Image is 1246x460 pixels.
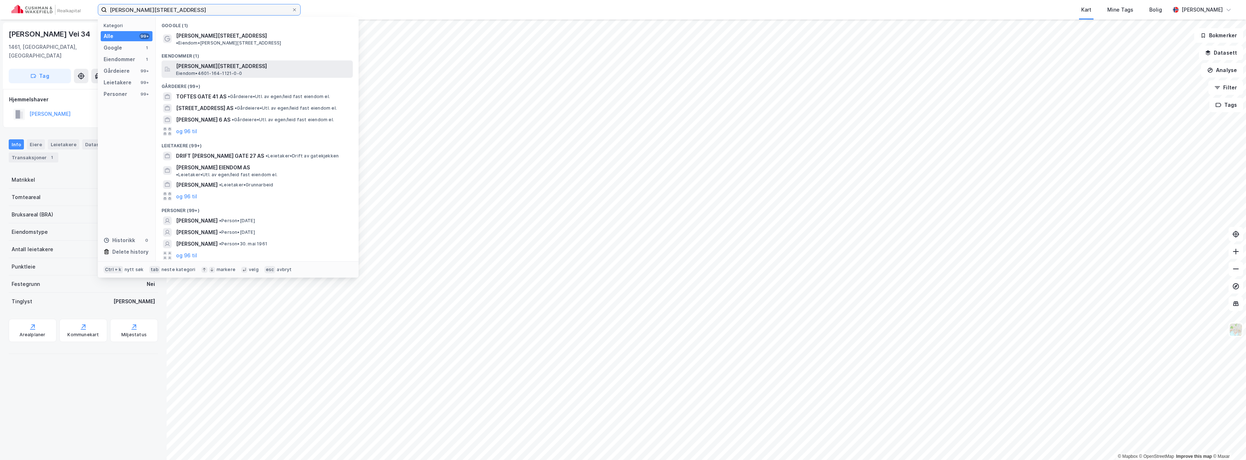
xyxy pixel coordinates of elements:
span: Eiendom • 4601-164-1121-0-0 [176,71,242,76]
span: [PERSON_NAME][STREET_ADDRESS] [176,62,350,71]
div: Transaksjoner [9,152,58,163]
span: Gårdeiere • Utl. av egen/leid fast eiendom el. [228,94,330,100]
span: • [219,241,221,246]
span: [PERSON_NAME] 6 AS [176,115,230,124]
span: • [219,218,221,223]
div: Kart [1081,5,1091,14]
div: [PERSON_NAME] [113,297,155,306]
span: Person • [DATE] [219,218,255,224]
span: Leietaker • Grunnarbeid [219,182,273,188]
span: Person • [DATE] [219,229,255,235]
div: Arealplaner [20,332,45,338]
div: 1 [144,45,150,51]
img: cushman-wakefield-realkapital-logo.202ea83816669bd177139c58696a8fa1.svg [12,5,80,15]
span: Person • 30. mai 1961 [219,241,267,247]
div: nytt søk [125,267,144,273]
div: 99+ [139,91,150,97]
div: 1 [48,154,55,161]
div: 1461, [GEOGRAPHIC_DATA], [GEOGRAPHIC_DATA] [9,43,114,60]
div: Nei [147,280,155,288]
span: [PERSON_NAME] [176,240,218,248]
span: Eiendom • [PERSON_NAME][STREET_ADDRESS] [176,40,281,46]
a: OpenStreetMap [1139,454,1174,459]
span: Leietaker • Drift av gatekjøkken [265,153,339,159]
div: Gårdeiere (99+) [156,78,359,91]
div: Eiendommer (1) [156,47,359,60]
span: [PERSON_NAME] [176,216,218,225]
div: Personer [104,90,127,98]
div: 99+ [139,33,150,39]
div: Punktleie [12,262,35,271]
button: Tag [9,69,71,83]
button: Analyse [1201,63,1243,77]
span: [PERSON_NAME] [176,228,218,237]
div: Google (1) [156,17,359,30]
iframe: Chat Widget [1210,425,1246,460]
span: • [176,172,178,177]
div: Tomteareal [12,193,41,202]
div: Hjemmelshaver [9,95,158,104]
span: TOFTES GATE 41 AS [176,92,226,101]
div: Matrikkel [12,176,35,184]
span: • [219,182,221,187]
div: Bolig [1149,5,1162,14]
div: Info [9,139,24,149]
div: neste kategori [162,267,196,273]
button: Datasett [1199,46,1243,60]
span: Gårdeiere • Utl. av egen/leid fast eiendom el. [232,117,334,123]
div: Tinglyst [12,297,32,306]
div: Kontrollprogram for chat [1210,425,1246,460]
a: Mapbox [1118,454,1138,459]
div: Historikk [104,236,135,245]
span: [STREET_ADDRESS] AS [176,104,233,113]
span: • [235,105,237,111]
button: Bokmerker [1194,28,1243,43]
div: Ctrl + k [104,266,123,273]
div: Leietakere [48,139,79,149]
span: • [232,117,234,122]
a: Improve this map [1176,454,1212,459]
span: • [228,94,230,99]
div: [PERSON_NAME] [1182,5,1223,14]
div: Personer (99+) [156,202,359,215]
span: Leietaker • Utl. av egen/leid fast eiendom el. [176,172,277,178]
div: Delete history [112,248,149,256]
div: Eiendomstype [12,228,48,236]
button: og 96 til [176,192,197,201]
div: Google [104,43,122,52]
div: esc [264,266,276,273]
span: [PERSON_NAME] EIENDOM AS [176,163,250,172]
div: [PERSON_NAME] Vei 34 [9,28,92,40]
span: • [176,40,178,46]
div: Datasett [82,139,109,149]
button: Filter [1208,80,1243,95]
div: 1 [144,56,150,62]
span: • [219,229,221,235]
div: Kategori [104,23,152,28]
div: 99+ [139,68,150,74]
span: DRIFT [PERSON_NAME] GATE 27 AS [176,152,264,160]
span: • [265,153,268,159]
div: tab [149,266,160,273]
div: markere [217,267,235,273]
div: avbryt [277,267,292,273]
div: Alle [104,32,113,41]
div: Festegrunn [12,280,40,288]
div: Mine Tags [1107,5,1133,14]
div: Antall leietakere [12,245,53,254]
div: Eiendommer [104,55,135,64]
button: Tags [1209,98,1243,112]
button: og 96 til [176,127,197,136]
div: Gårdeiere [104,67,130,75]
div: velg [249,267,259,273]
span: [PERSON_NAME][STREET_ADDRESS] [176,31,267,40]
div: Bruksareal (BRA) [12,210,53,219]
input: Søk på adresse, matrikkel, gårdeiere, leietakere eller personer [107,4,292,15]
span: Gårdeiere • Utl. av egen/leid fast eiendom el. [235,105,337,111]
span: [PERSON_NAME] [176,181,218,189]
div: Miljøstatus [121,332,147,338]
div: Leietakere [104,78,131,87]
div: Kommunekart [67,332,99,338]
button: og 96 til [176,251,197,260]
div: 0 [144,237,150,243]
